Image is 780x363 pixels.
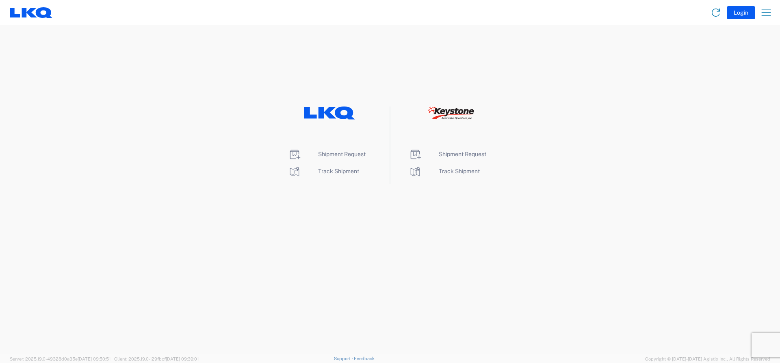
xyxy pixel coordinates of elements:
span: Copyright © [DATE]-[DATE] Agistix Inc., All Rights Reserved [645,355,770,363]
span: Track Shipment [439,168,480,174]
span: [DATE] 09:50:51 [78,356,110,361]
span: Client: 2025.19.0-129fbcf [114,356,199,361]
a: Feedback [354,356,375,361]
a: Shipment Request [288,151,366,157]
a: Support [334,356,354,361]
span: Track Shipment [318,168,359,174]
a: Track Shipment [409,168,480,174]
a: Track Shipment [288,168,359,174]
span: Shipment Request [439,151,486,157]
span: Shipment Request [318,151,366,157]
button: Login [727,6,755,19]
a: Shipment Request [409,151,486,157]
span: [DATE] 09:39:01 [166,356,199,361]
span: Server: 2025.19.0-49328d0a35e [10,356,110,361]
